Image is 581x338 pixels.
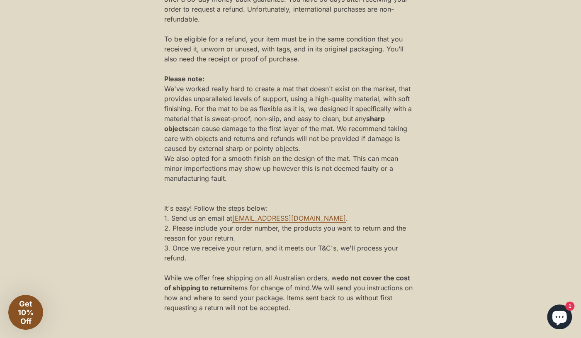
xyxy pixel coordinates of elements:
strong: Please note: [164,75,204,83]
span: We've worked really hard to create a mat that doesn't exist on the market, that provides unparall... [164,85,412,153]
span: . [346,214,348,222]
div: 1. Send us an email at [164,213,417,223]
inbox-online-store-chat: Shopify online store chat [545,304,574,331]
span: We also opted for a smooth finish on the design of the mat. This can mean minor imperfections may... [164,154,398,182]
div: 2. Please include your order number, the products you want to return and the reason for your return. [164,223,417,243]
span: Get 10% Off [18,299,34,326]
span: We will send you instructions on how and where to send your package. Items sent back to us withou... [164,284,413,312]
div: 3. Once we receive your return, and it meets our T&C's, we'll process your refund. While we offer... [164,243,417,313]
div: Get 10% Off [8,295,43,330]
div: It's easy! Follow the steps below: [164,203,417,213]
a: [EMAIL_ADDRESS][DOMAIN_NAME] [232,214,346,223]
